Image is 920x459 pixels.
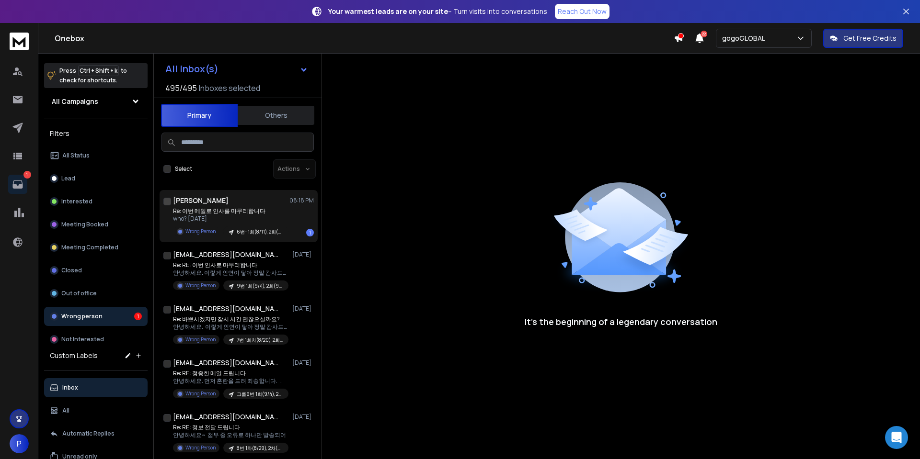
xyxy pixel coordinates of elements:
span: 495 / 495 [165,82,197,94]
p: Meeting Booked [61,221,108,228]
label: Select [175,165,192,173]
p: It’s the beginning of a legendary conversation [525,315,717,328]
button: Primary [161,104,238,127]
button: P [10,434,29,453]
p: Re: 바쁘시겠지만 잠시 시간 괜찮으실까요? [173,315,288,323]
p: 7번 1회차(8/20), 2회차(8/24), 3회차(8/31) [237,336,283,344]
p: Automatic Replies [62,430,115,437]
p: Inbox [62,384,78,392]
p: Wrong Person [185,390,216,397]
p: Interested [61,198,92,205]
button: All [44,401,148,420]
h3: Filters [44,127,148,140]
p: Re: RE: 이번 인사로 마무리합니다 [173,261,288,269]
p: Re: 이번 메일로 인사를 마무리합니다 [173,207,288,215]
button: Closed [44,261,148,280]
button: Automatic Replies [44,424,148,443]
button: Inbox [44,378,148,397]
p: 안녕하세요. 먼저 혼란을 드려 죄송합니다. 지난 메일에서 [173,377,288,385]
p: [DATE] [292,413,314,421]
button: Not Interested [44,330,148,349]
p: Wrong Person [185,444,216,451]
a: 1 [8,175,27,194]
h3: Custom Labels [50,351,98,360]
button: All Campaigns [44,92,148,111]
button: Wrong person1 [44,307,148,326]
h1: [EMAIL_ADDRESS][DOMAIN_NAME] [173,412,278,422]
button: All Status [44,146,148,165]
h1: [EMAIL_ADDRESS][DOMAIN_NAME] [173,250,278,259]
p: Reach Out Now [558,7,607,16]
p: 6번- 1회(8/11), 2회(8/14), 3회(8/18) [237,228,283,235]
p: Lead [61,175,75,182]
p: 안녕하세요. 이렇게 인연이 닿아 정말 감사드립니다. 무엇보다도 [173,269,288,277]
img: logo [10,33,29,50]
div: 1 [306,229,314,236]
p: Out of office [61,290,97,297]
p: Wrong Person [185,282,216,289]
p: Get Free Credits [843,34,897,43]
p: Re: RE: 정중한 메일 드립니다. [173,369,288,377]
button: Others [238,105,314,126]
h1: All Inbox(s) [165,64,218,74]
p: [DATE] [292,359,314,367]
p: All Status [62,152,90,159]
h1: Onebox [55,33,674,44]
span: Ctrl + Shift + k [78,65,119,76]
button: Interested [44,192,148,211]
p: 안녕하세요~ 첨부 중 오류로 하나만 발송되어 [173,431,288,439]
div: 1 [134,313,142,320]
h3: Inboxes selected [199,82,260,94]
strong: Your warmest leads are on your site [328,7,448,16]
p: Wrong Person [185,336,216,343]
p: gogoGLOBAL [722,34,769,43]
p: [DATE] [292,305,314,313]
a: Reach Out Now [555,4,609,19]
p: – Turn visits into conversations [328,7,547,16]
p: [DATE] [292,251,314,258]
button: Get Free Credits [823,29,903,48]
div: Open Intercom Messenger [885,426,908,449]
p: Press to check for shortcuts. [59,66,127,85]
p: 9번 1회(9/4), 2회(9/6),3회(9/9) [237,282,283,290]
p: All [62,407,69,414]
p: Not Interested [61,336,104,343]
p: Wrong person [61,313,103,320]
button: All Inbox(s) [158,59,316,78]
button: Lead [44,169,148,188]
p: who? [DATE] [173,215,288,223]
p: 08:18 PM [289,197,314,204]
h1: [EMAIL_ADDRESS][DOMAIN_NAME] [173,358,278,368]
p: Re: RE: 정보 전달 드립니다 [173,424,288,431]
button: Meeting Booked [44,215,148,234]
p: Wrong Person [185,228,216,235]
p: Meeting Completed [61,244,118,251]
h1: All Campaigns [52,97,98,106]
p: 1 [23,171,31,179]
h1: [EMAIL_ADDRESS][DOMAIN_NAME] [173,304,278,313]
p: 8번 1차(8/29), 2차(9/1), 3차(9/4) v2 [237,445,283,452]
p: 그룹9번 1회(9/4), 2회(9/6),3회(9/9) [237,391,283,398]
button: Meeting Completed [44,238,148,257]
span: 22 [701,31,707,37]
p: Closed [61,267,82,274]
h1: [PERSON_NAME] [173,196,229,205]
button: Out of office [44,284,148,303]
p: 안녕하세요. 이렇게 인연이 닿아 정말 감사드립니다. 무엇보다도 [173,323,288,331]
